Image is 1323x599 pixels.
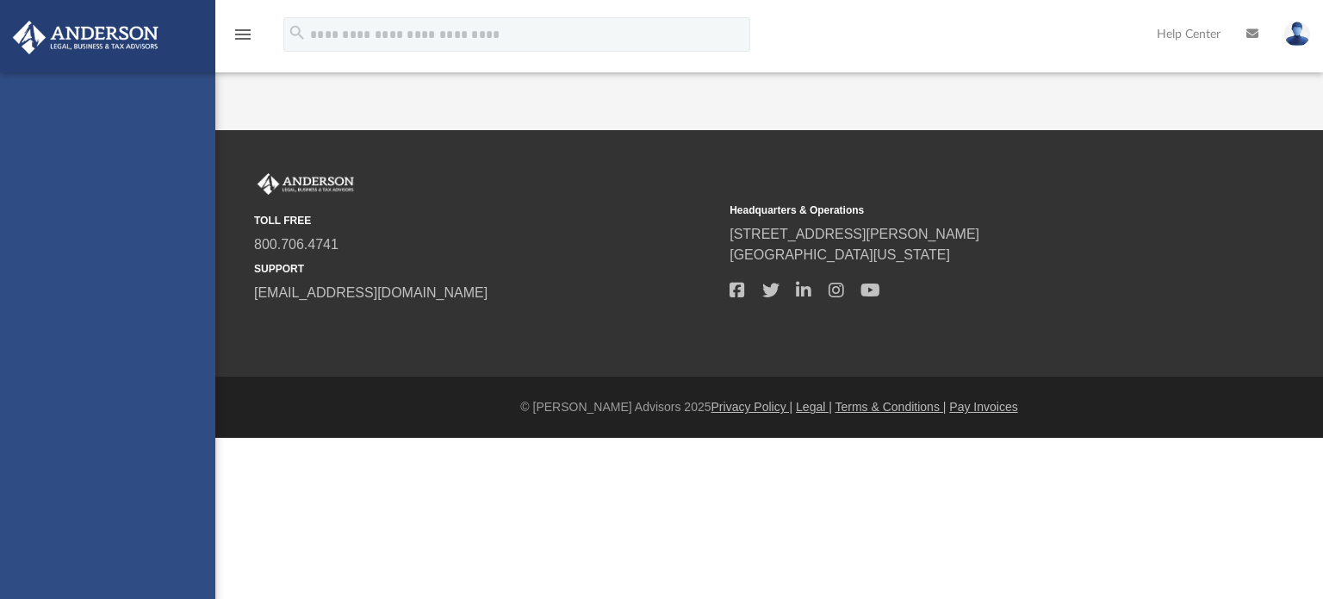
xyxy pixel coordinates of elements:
img: User Pic [1284,22,1310,47]
i: menu [233,24,253,45]
a: [EMAIL_ADDRESS][DOMAIN_NAME] [254,285,488,300]
i: search [288,23,307,42]
a: Legal | [796,400,832,414]
small: Headquarters & Operations [730,203,1193,218]
a: menu [233,33,253,45]
a: [STREET_ADDRESS][PERSON_NAME] [730,227,979,241]
a: 800.706.4741 [254,237,339,252]
img: Anderson Advisors Platinum Portal [8,21,164,54]
img: Anderson Advisors Platinum Portal [254,173,357,196]
a: Terms & Conditions | [835,400,947,414]
small: SUPPORT [254,261,717,277]
a: [GEOGRAPHIC_DATA][US_STATE] [730,247,950,262]
small: TOLL FREE [254,213,717,228]
a: Privacy Policy | [711,400,793,414]
div: © [PERSON_NAME] Advisors 2025 [215,398,1323,416]
a: Pay Invoices [949,400,1017,414]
